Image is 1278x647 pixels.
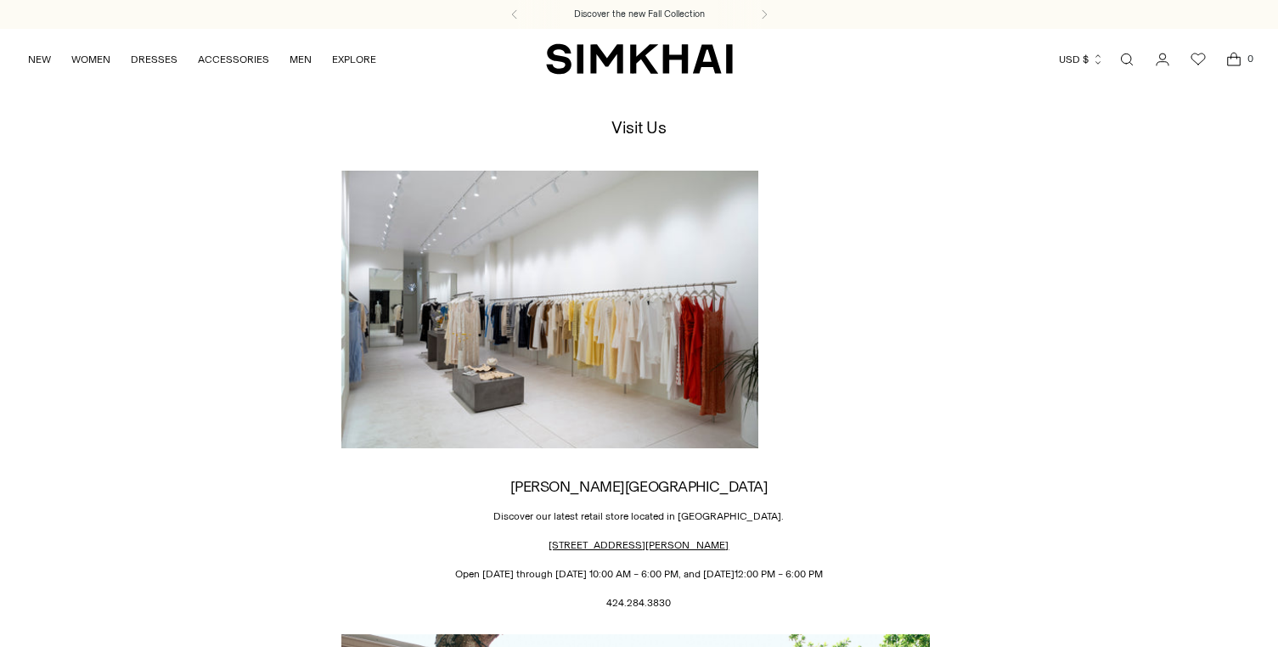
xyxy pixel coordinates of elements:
[71,41,110,78] a: WOMEN
[1181,42,1215,76] a: Wishlist
[574,8,705,21] a: Discover the new Fall Collection
[341,595,936,610] p: 424.284.3830
[341,478,936,494] h2: [PERSON_NAME][GEOGRAPHIC_DATA]
[546,42,733,76] a: SIMKHAI
[611,118,666,137] h1: Visit Us
[28,41,51,78] a: NEW
[332,41,376,78] a: EXPLORE
[341,566,936,582] p: Open [DATE] through [DATE] 10:00 AM – 6:00 PM, and [DATE]
[549,539,729,551] a: [STREET_ADDRESS][PERSON_NAME]
[198,41,269,78] a: ACCESSORIES
[290,41,312,78] a: MEN
[131,41,177,78] a: DRESSES
[1217,42,1251,76] a: Open cart modal
[1110,42,1144,76] a: Open search modal
[1146,42,1179,76] a: Go to the account page
[341,509,936,524] p: Discover our latest retail store located in [GEOGRAPHIC_DATA].
[1242,51,1258,66] span: 0
[735,568,823,580] span: 12:00 PM – 6:00 PM
[1059,41,1104,78] button: USD $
